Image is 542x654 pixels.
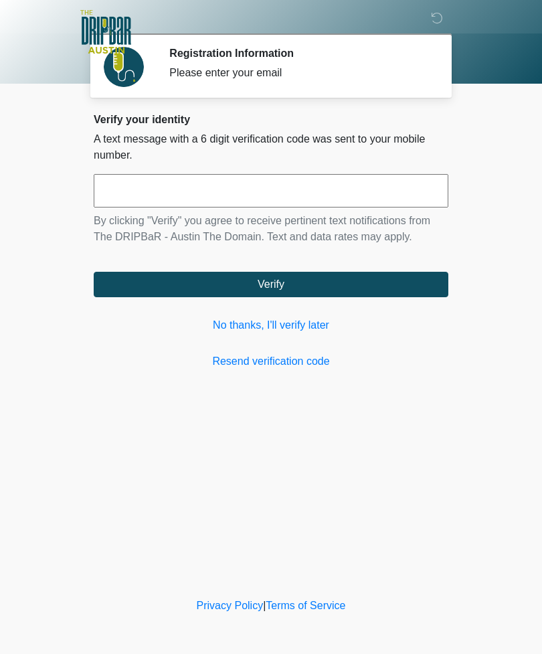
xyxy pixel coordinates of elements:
[263,600,266,611] a: |
[94,353,448,370] a: Resend verification code
[80,10,131,54] img: The DRIPBaR - Austin The Domain Logo
[94,272,448,297] button: Verify
[94,317,448,333] a: No thanks, I'll verify later
[94,213,448,245] p: By clicking "Verify" you agree to receive pertinent text notifications from The DRIPBaR - Austin ...
[94,113,448,126] h2: Verify your identity
[266,600,345,611] a: Terms of Service
[94,131,448,163] p: A text message with a 6 digit verification code was sent to your mobile number.
[104,47,144,87] img: Agent Avatar
[197,600,264,611] a: Privacy Policy
[169,65,428,81] div: Please enter your email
